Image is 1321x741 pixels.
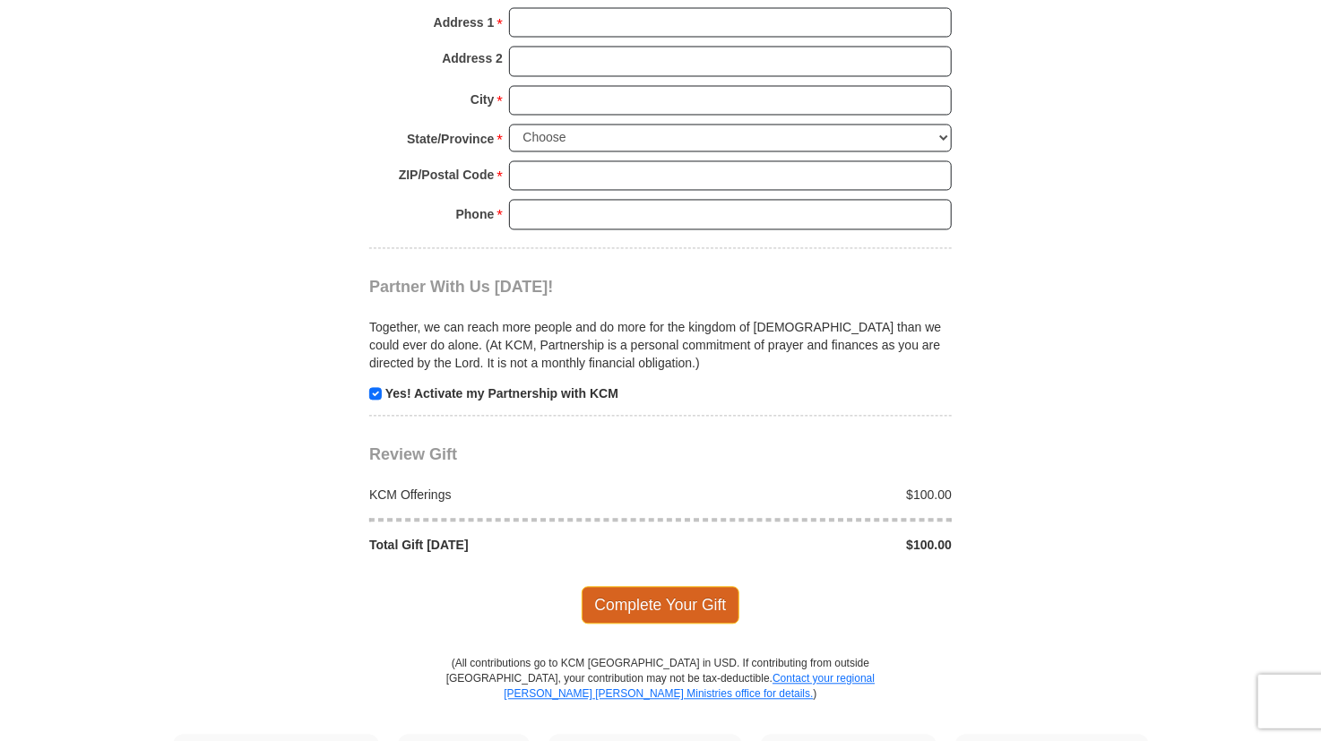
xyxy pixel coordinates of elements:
[445,657,876,735] p: (All contributions go to KCM [GEOGRAPHIC_DATA] in USD. If contributing from outside [GEOGRAPHIC_D...
[360,487,661,504] div: KCM Offerings
[442,47,503,72] strong: Address 2
[399,163,495,188] strong: ZIP/Postal Code
[660,487,962,504] div: $100.00
[434,10,495,35] strong: Address 1
[369,279,554,297] span: Partner With Us [DATE]!
[407,127,494,152] strong: State/Province
[471,88,494,113] strong: City
[456,202,495,228] strong: Phone
[369,319,952,373] p: Together, we can reach more people and do more for the kingdom of [DEMOGRAPHIC_DATA] than we coul...
[385,387,618,401] strong: Yes! Activate my Partnership with KCM
[582,587,740,625] span: Complete Your Gift
[369,446,457,464] span: Review Gift
[360,537,661,555] div: Total Gift [DATE]
[660,537,962,555] div: $100.00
